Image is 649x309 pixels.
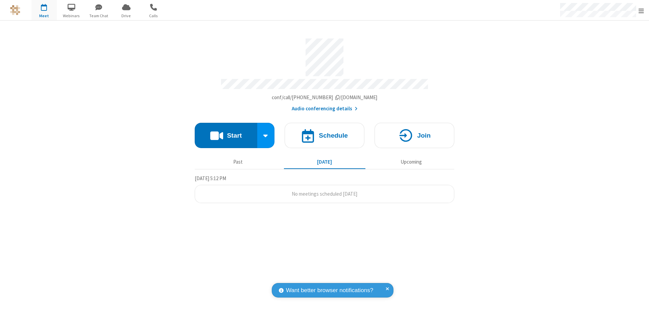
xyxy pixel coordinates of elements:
[195,123,257,148] button: Start
[417,132,431,139] h4: Join
[319,132,348,139] h4: Schedule
[286,286,373,295] span: Want better browser notifications?
[370,156,452,168] button: Upcoming
[31,13,57,19] span: Meet
[86,13,112,19] span: Team Chat
[10,5,20,15] img: QA Selenium DO NOT DELETE OR CHANGE
[272,94,378,102] button: Copy my meeting room linkCopy my meeting room link
[59,13,84,19] span: Webinars
[195,174,454,203] section: Today's Meetings
[375,123,454,148] button: Join
[292,105,358,113] button: Audio conferencing details
[197,156,279,168] button: Past
[285,123,364,148] button: Schedule
[272,94,378,101] span: Copy my meeting room link
[284,156,365,168] button: [DATE]
[227,132,242,139] h4: Start
[114,13,139,19] span: Drive
[257,123,275,148] div: Start conference options
[292,191,357,197] span: No meetings scheduled [DATE]
[141,13,166,19] span: Calls
[195,33,454,113] section: Account details
[195,175,226,181] span: [DATE] 5:12 PM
